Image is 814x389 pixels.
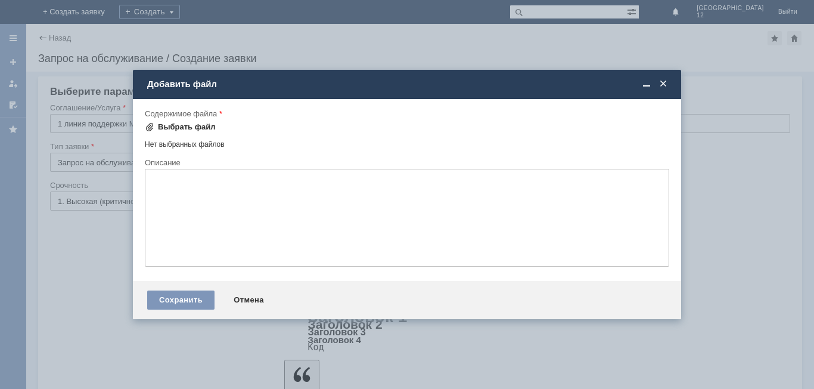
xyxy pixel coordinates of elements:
[145,159,667,166] div: Описание
[145,110,667,118] div: Содержимое файла
[145,135,669,149] div: Нет выбранных файлов
[657,79,669,89] span: Закрыть
[641,79,653,89] span: Свернуть (Ctrl + M)
[158,122,216,132] div: Выбрать файл
[147,79,669,89] div: Добавить файл
[5,5,174,24] div: прошу удалить отложенные [PERSON_NAME], спасибо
